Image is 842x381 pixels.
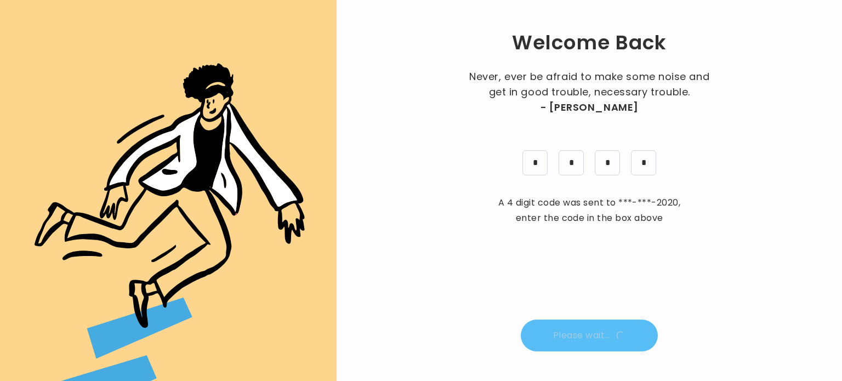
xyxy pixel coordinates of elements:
input: pin [559,150,584,175]
span: - [PERSON_NAME] [541,100,639,115]
input: pin [595,150,620,175]
button: Please wait... [521,320,658,351]
h1: Welcome Back [512,30,667,56]
input: pin [631,150,656,175]
p: A 4 digit code was sent to , enter the code in the box above [493,195,685,226]
p: Never, ever be afraid to make some noise and get in good trouble, necessary trouble. [466,69,713,115]
input: pin [522,150,548,175]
